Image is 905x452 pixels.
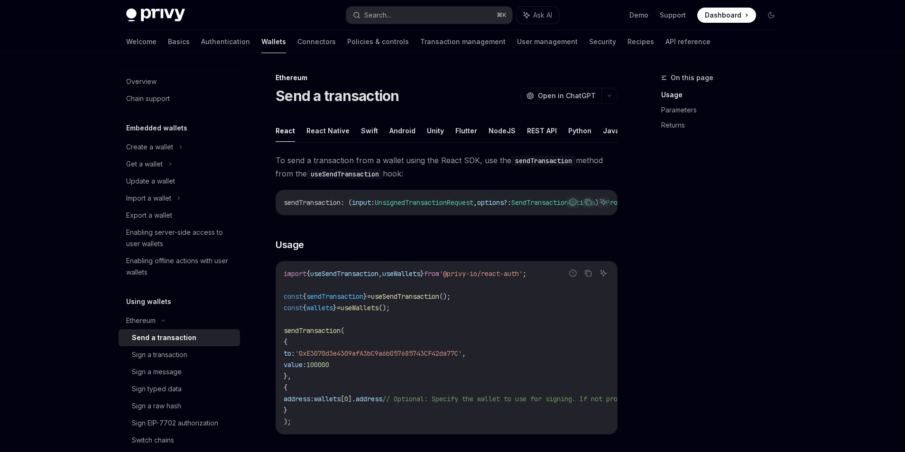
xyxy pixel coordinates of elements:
span: ?: [504,198,511,207]
span: wallets [314,395,341,403]
span: '0xE3070d3e4309afA3bC9a6b057685743CF42da77C' [295,349,462,358]
button: Copy the contents from the code block [582,267,594,279]
div: Sign a transaction [132,349,187,360]
span: options [477,198,504,207]
span: useSendTransaction [310,269,379,278]
span: ); [284,417,291,426]
span: { [303,292,306,301]
span: '@privy-io/react-auth' [439,269,523,278]
a: User management [517,30,578,53]
span: to: [284,349,295,358]
span: Usage [276,238,304,251]
span: (); [379,304,390,312]
h5: Embedded wallets [126,122,187,134]
h1: Send a transaction [276,87,399,104]
span: import [284,269,306,278]
span: useWallets [341,304,379,312]
a: Sign a transaction [119,346,240,363]
a: Update a wallet [119,173,240,190]
a: Policies & controls [347,30,409,53]
a: Sign a raw hash [119,397,240,415]
a: Send a transaction [119,329,240,346]
span: 0 [344,395,348,403]
a: Sign EIP-7702 authorization [119,415,240,432]
code: useSendTransaction [307,169,383,179]
span: { [303,304,306,312]
div: Send a transaction [132,332,196,343]
span: // Optional: Specify the wallet to use for signing. If not provided, the first wallet will be used. [382,395,758,403]
a: Wallets [261,30,286,53]
button: Search...⌘K [346,7,512,24]
span: const [284,292,303,301]
div: Export a wallet [126,210,172,221]
code: sendTransaction [511,156,576,166]
span: } [333,304,337,312]
a: Support [660,10,686,20]
a: Overview [119,73,240,90]
span: sendTransaction [284,198,341,207]
span: On this page [671,72,713,83]
a: Authentication [201,30,250,53]
button: REST API [527,120,557,142]
a: Connectors [297,30,336,53]
button: Java [603,120,619,142]
span: } [420,269,424,278]
button: React [276,120,295,142]
span: = [367,292,371,301]
div: Create a wallet [126,141,173,153]
div: Switch chains [132,434,174,446]
a: Demo [629,10,648,20]
div: Enabling offline actions with user wallets [126,255,234,278]
span: ) [595,198,599,207]
span: : ( [341,198,352,207]
a: Enabling server-side access to user wallets [119,224,240,252]
span: address [356,395,382,403]
a: Welcome [126,30,157,53]
div: Sign typed data [132,383,182,395]
a: Sign a message [119,363,240,380]
span: ⌘ K [497,11,507,19]
a: Returns [661,118,786,133]
button: Report incorrect code [567,196,579,208]
span: Ask AI [533,10,552,20]
a: Basics [168,30,190,53]
span: , [473,198,477,207]
div: Get a wallet [126,158,163,170]
button: Toggle dark mode [764,8,779,23]
a: Dashboard [697,8,756,23]
span: , [462,349,466,358]
span: Dashboard [705,10,741,20]
button: Ask AI [597,196,609,208]
span: sendTransaction [284,326,341,335]
button: Copy the contents from the code block [582,196,594,208]
div: Import a wallet [126,193,171,204]
button: React Native [306,120,350,142]
span: { [306,269,310,278]
div: Update a wallet [126,175,175,187]
button: Swift [361,120,378,142]
span: To send a transaction from a wallet using the React SDK, use the method from the hook: [276,154,618,180]
a: Transaction management [420,30,506,53]
span: useSendTransaction [371,292,439,301]
button: Android [389,120,416,142]
span: const [284,304,303,312]
a: API reference [665,30,711,53]
span: , [379,269,382,278]
button: Unity [427,120,444,142]
span: SendTransactionOptions [511,198,595,207]
span: ]. [348,395,356,403]
a: Switch chains [119,432,240,449]
span: input [352,198,371,207]
span: }, [284,372,291,380]
span: UnsignedTransactionRequest [375,198,473,207]
a: Security [589,30,616,53]
a: Usage [661,87,786,102]
a: Enabling offline actions with user wallets [119,252,240,281]
div: Sign EIP-7702 authorization [132,417,218,429]
span: wallets [306,304,333,312]
button: Flutter [455,120,477,142]
div: Chain support [126,93,170,104]
button: Python [568,120,591,142]
h5: Using wallets [126,296,171,307]
a: Recipes [628,30,654,53]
